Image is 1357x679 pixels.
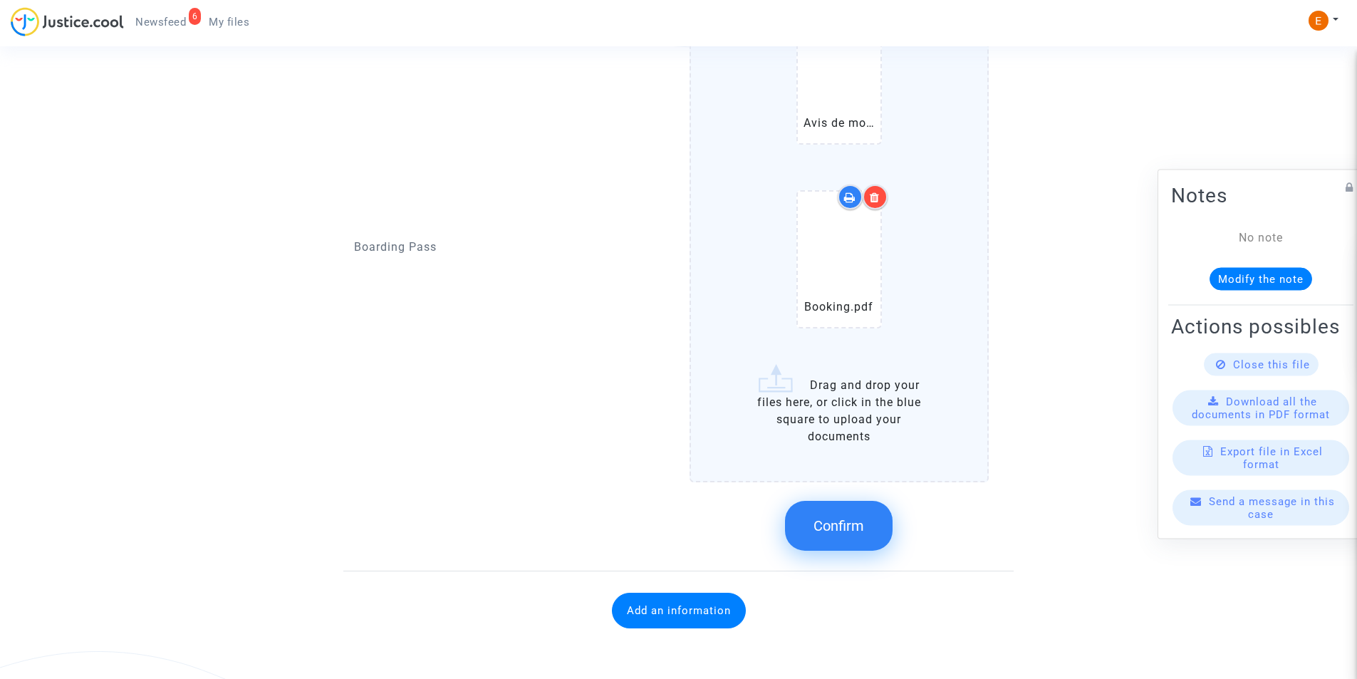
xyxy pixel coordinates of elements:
span: Send a message in this case [1209,494,1335,520]
div: No note [1192,229,1329,246]
p: Boarding Pass [354,238,668,256]
span: My files [209,16,249,28]
div: 6 [189,8,202,25]
img: jc-logo.svg [11,7,124,36]
span: Download all the documents in PDF format [1192,395,1330,420]
a: My files [197,11,261,33]
span: Export file in Excel format [1220,445,1323,470]
span: Confirm [813,517,864,534]
h2: Notes [1171,182,1351,207]
img: ACg8ocIeiFvHKe4dA5oeRFd_CiCnuxWUEc1A2wYhRJE3TTWt=s96-c [1309,11,1329,31]
a: 6Newsfeed [124,11,197,33]
button: Modify the note [1210,267,1312,290]
span: Close this file [1233,358,1310,370]
button: Add an information [612,593,746,628]
button: Confirm [785,501,893,551]
span: Newsfeed [135,16,186,28]
h2: Actions possibles [1171,313,1351,338]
